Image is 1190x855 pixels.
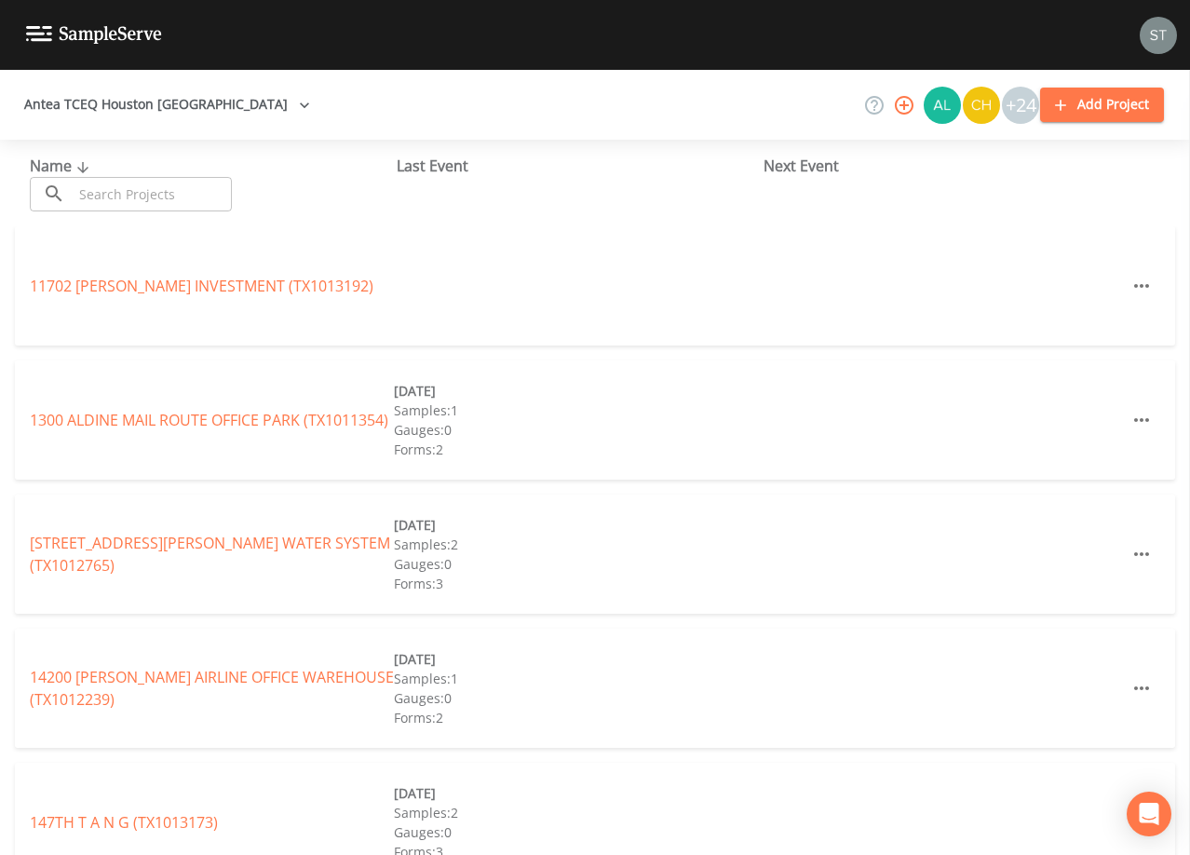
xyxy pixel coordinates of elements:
[30,812,218,833] a: 147TH T A N G (TX1013173)
[924,87,961,124] img: 30a13df2a12044f58df5f6b7fda61338
[26,26,162,44] img: logo
[394,400,758,420] div: Samples: 1
[963,87,1000,124] img: c74b8b8b1c7a9d34f67c5e0ca157ed15
[394,688,758,708] div: Gauges: 0
[394,803,758,822] div: Samples: 2
[30,156,94,176] span: Name
[394,535,758,554] div: Samples: 2
[1040,88,1164,122] button: Add Project
[30,533,390,576] a: [STREET_ADDRESS][PERSON_NAME] WATER SYSTEM (TX1012765)
[394,515,758,535] div: [DATE]
[394,440,758,459] div: Forms: 2
[394,669,758,688] div: Samples: 1
[397,155,764,177] div: Last Event
[394,783,758,803] div: [DATE]
[394,420,758,440] div: Gauges: 0
[17,88,318,122] button: Antea TCEQ Houston [GEOGRAPHIC_DATA]
[764,155,1130,177] div: Next Event
[30,667,394,710] a: 14200 [PERSON_NAME] AIRLINE OFFICE WAREHOUSE (TX1012239)
[394,574,758,593] div: Forms: 3
[30,410,388,430] a: 1300 ALDINE MAIL ROUTE OFFICE PARK (TX1011354)
[394,822,758,842] div: Gauges: 0
[73,177,232,211] input: Search Projects
[962,87,1001,124] div: Charles Medina
[1140,17,1177,54] img: cb9926319991c592eb2b4c75d39c237f
[30,276,373,296] a: 11702 [PERSON_NAME] INVESTMENT (TX1013192)
[394,554,758,574] div: Gauges: 0
[1127,792,1171,836] div: Open Intercom Messenger
[394,649,758,669] div: [DATE]
[1002,87,1039,124] div: +24
[923,87,962,124] div: Alaina Hahn
[394,708,758,727] div: Forms: 2
[394,381,758,400] div: [DATE]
